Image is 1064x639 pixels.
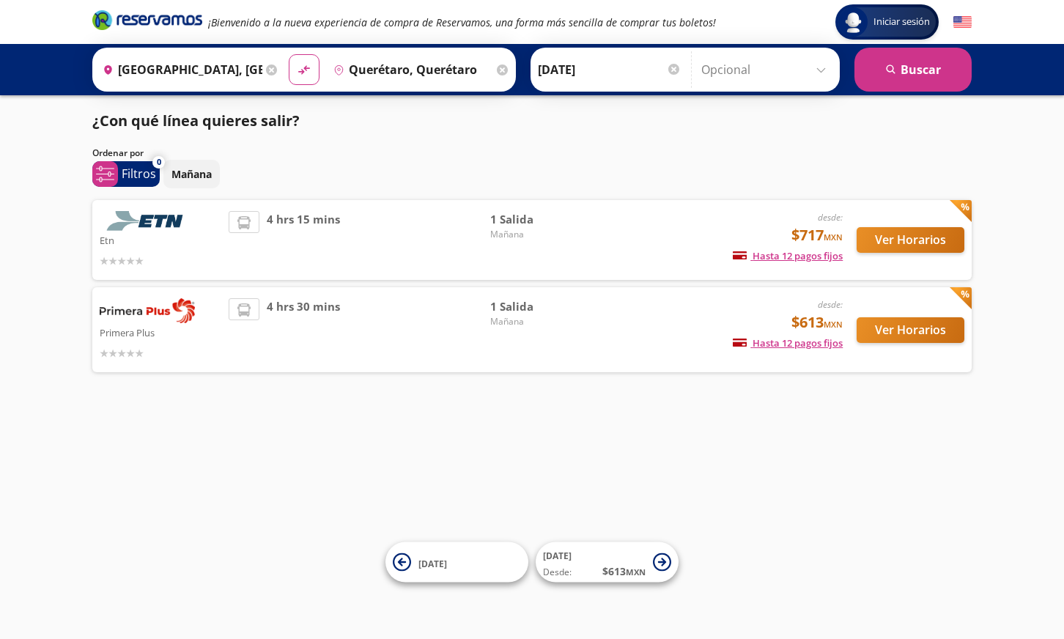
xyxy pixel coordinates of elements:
input: Buscar Origen [97,51,262,88]
small: MXN [626,566,646,577]
p: Etn [100,231,221,248]
span: 4 hrs 30 mins [267,298,340,361]
span: $ 613 [602,564,646,579]
img: Etn [100,211,195,231]
p: Primera Plus [100,323,221,341]
button: English [953,13,972,32]
img: Primera Plus [100,298,195,323]
button: Mañana [163,160,220,188]
button: Ver Horarios [857,227,964,253]
span: Hasta 12 pagos fijos [733,249,843,262]
small: MXN [824,319,843,330]
button: Ver Horarios [857,317,964,343]
span: [DATE] [418,557,447,569]
p: Ordenar por [92,147,144,160]
span: 1 Salida [490,298,593,315]
span: 4 hrs 15 mins [267,211,340,269]
span: Iniciar sesión [868,15,936,29]
span: $717 [791,224,843,246]
a: Brand Logo [92,9,202,35]
span: Desde: [543,566,572,579]
input: Elegir Fecha [538,51,681,88]
span: 0 [157,156,161,169]
input: Buscar Destino [328,51,493,88]
p: ¿Con qué línea quieres salir? [92,110,300,132]
button: 0Filtros [92,161,160,187]
button: [DATE] [385,542,528,583]
span: Hasta 12 pagos fijos [733,336,843,350]
span: 1 Salida [490,211,593,228]
small: MXN [824,232,843,243]
span: Mañana [490,228,593,241]
p: Filtros [122,165,156,182]
i: Brand Logo [92,9,202,31]
em: ¡Bienvenido a la nueva experiencia de compra de Reservamos, una forma más sencilla de comprar tus... [208,15,716,29]
span: $613 [791,311,843,333]
em: desde: [818,298,843,311]
span: [DATE] [543,550,572,562]
button: [DATE]Desde:$613MXN [536,542,679,583]
input: Opcional [701,51,832,88]
em: desde: [818,211,843,224]
p: Mañana [171,166,212,182]
button: Buscar [854,48,972,92]
span: Mañana [490,315,593,328]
